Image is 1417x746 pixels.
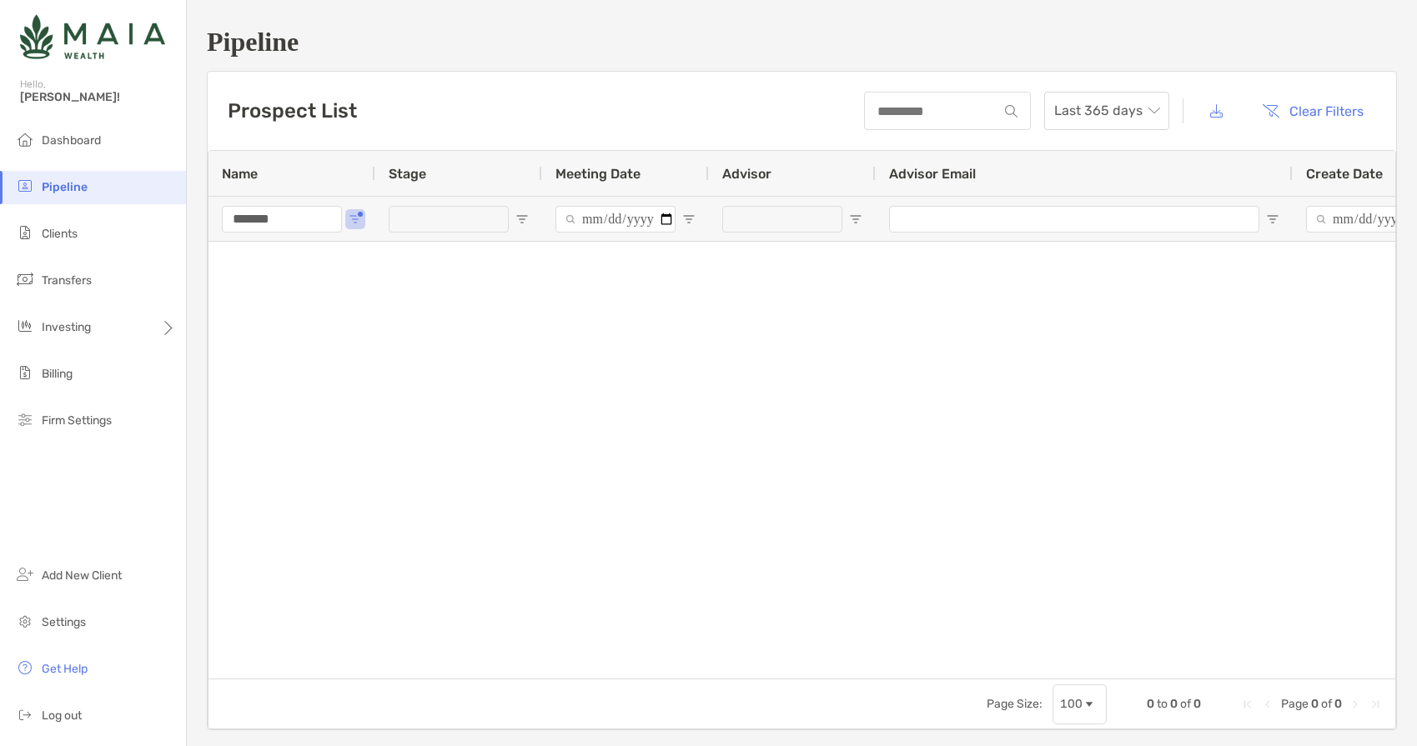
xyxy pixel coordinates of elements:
h1: Pipeline [207,27,1397,58]
img: Zoe Logo [20,7,165,67]
button: Open Filter Menu [1266,213,1279,226]
div: 100 [1060,697,1083,711]
span: Clients [42,227,78,241]
img: firm-settings icon [15,409,35,429]
img: clients icon [15,223,35,243]
img: transfers icon [15,269,35,289]
div: Previous Page [1261,698,1274,711]
img: settings icon [15,611,35,631]
span: 0 [1311,697,1319,711]
span: Advisor Email [889,166,976,182]
img: add_new_client icon [15,564,35,584]
span: Pipeline [42,180,88,194]
img: billing icon [15,363,35,383]
button: Open Filter Menu [849,213,862,226]
span: Stage [389,166,426,182]
div: Page Size: [987,697,1043,711]
div: Page Size [1053,684,1107,724]
span: Settings [42,615,86,629]
img: investing icon [15,316,35,336]
span: 0 [1147,697,1154,711]
span: Last 365 days [1054,93,1159,129]
span: to [1157,697,1168,711]
span: Meeting Date [555,166,641,182]
span: Create Date [1306,166,1383,182]
button: Open Filter Menu [515,213,529,226]
img: pipeline icon [15,176,35,196]
div: Next Page [1349,698,1362,711]
button: Open Filter Menu [682,213,696,226]
span: Log out [42,708,82,723]
span: Page [1281,697,1309,711]
input: Meeting Date Filter Input [555,206,676,233]
span: Billing [42,367,73,381]
input: Name Filter Input [222,206,342,233]
span: 0 [1193,697,1201,711]
span: [PERSON_NAME]! [20,90,176,104]
h3: Prospect List [228,99,357,123]
span: Name [222,166,258,182]
img: input icon [1005,105,1018,118]
span: Transfers [42,273,92,288]
span: Add New Client [42,568,122,583]
img: dashboard icon [15,129,35,149]
input: Advisor Email Filter Input [889,206,1259,233]
span: of [1180,697,1191,711]
span: Advisor [722,166,771,182]
span: 0 [1170,697,1178,711]
span: Firm Settings [42,413,112,428]
button: Open Filter Menu [349,213,362,226]
div: Last Page [1369,698,1382,711]
img: get-help icon [15,658,35,678]
span: Get Help [42,662,88,676]
span: 0 [1334,697,1342,711]
img: logout icon [15,704,35,724]
button: Clear Filters [1249,93,1376,129]
span: Investing [42,320,91,334]
span: of [1321,697,1332,711]
span: Dashboard [42,133,101,148]
div: First Page [1241,698,1254,711]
